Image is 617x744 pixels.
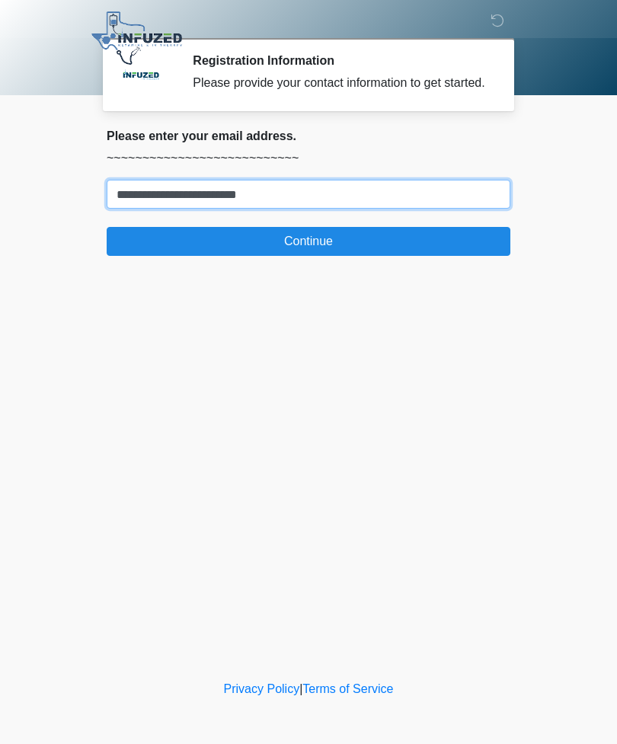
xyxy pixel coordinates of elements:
a: | [299,682,302,695]
h2: Please enter your email address. [107,129,510,143]
img: Infuzed IV Therapy Logo [91,11,182,65]
a: Terms of Service [302,682,393,695]
img: Agent Avatar [118,53,164,99]
a: Privacy Policy [224,682,300,695]
div: Please provide your contact information to get started. [193,74,488,92]
button: Continue [107,227,510,256]
p: ~~~~~~~~~~~~~~~~~~~~~~~~~~~ [107,149,510,168]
